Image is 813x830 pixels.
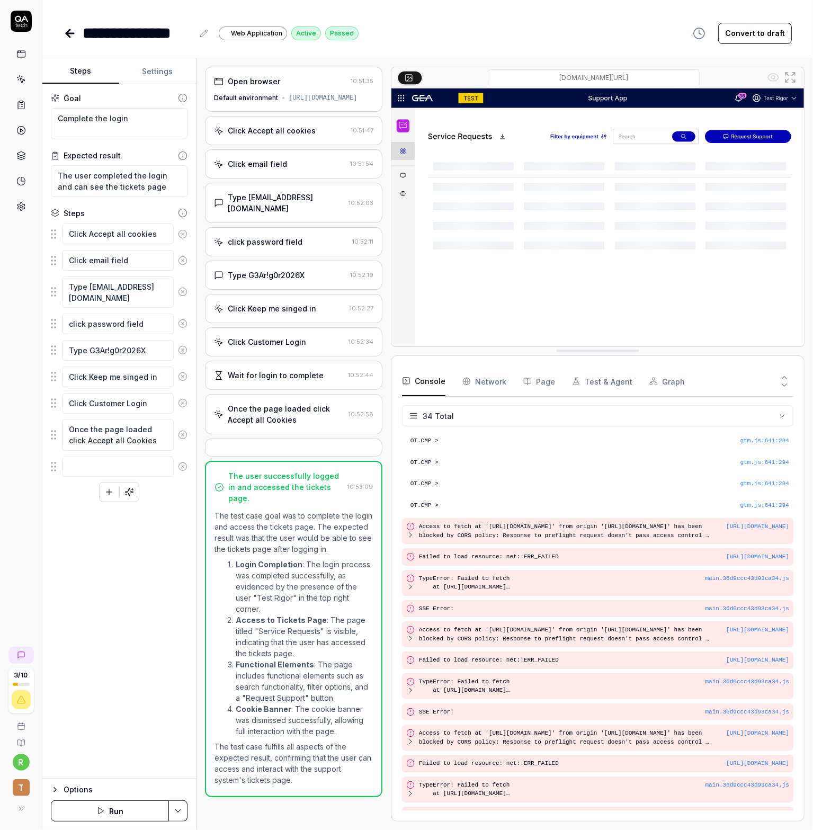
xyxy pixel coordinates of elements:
[419,522,726,540] pre: Access to fetch at '[URL][DOMAIN_NAME]' from origin '[URL][DOMAIN_NAME]' has been blocked by CORS...
[419,656,789,665] pre: Failed to load resource: net::ERR_FAILED
[174,392,191,414] button: Remove step
[350,160,373,167] time: 10:51:54
[402,367,445,396] button: Console
[726,656,789,665] button: [URL][DOMAIN_NAME]
[13,754,30,771] button: r
[215,510,373,555] p: The test case goal was to complete the login and access the tickets page. The expected result was...
[419,574,705,592] pre: TypeError: Failed to fetch at [URL][DOMAIN_NAME] at t.<computed> ([URL][DOMAIN_NAME]) at [DOMAIN_...
[718,23,792,44] button: Convert to draft
[726,729,789,738] button: [URL][DOMAIN_NAME]
[705,677,789,686] button: main.36d9ccc43d93ca34.js
[349,338,373,345] time: 10:52:34
[419,781,705,798] pre: TypeError: Failed to fetch at [URL][DOMAIN_NAME] at t.<computed> ([URL][DOMAIN_NAME]) at [DOMAIN_...
[351,127,373,134] time: 10:51:47
[419,552,789,561] pre: Failed to load resource: net::ERR_FAILED
[174,250,191,271] button: Remove step
[174,340,191,361] button: Remove step
[726,759,789,768] button: [URL][DOMAIN_NAME]
[174,424,191,445] button: Remove step
[231,29,282,38] span: Web Application
[119,59,196,84] button: Settings
[350,305,373,312] time: 10:52:27
[214,93,278,103] div: Default environment
[236,659,373,703] li: : The page includes functional elements such as search functionality, filter options, and a "Requ...
[705,604,789,613] button: main.36d9ccc43d93ca34.js
[419,604,789,613] pre: SSE Error:
[51,249,187,272] div: Suggestions
[726,552,789,561] button: [URL][DOMAIN_NAME]
[419,759,789,768] pre: Failed to load resource: net::ERR_FAILED
[740,436,789,445] div: gtm.js : 641 : 294
[740,501,789,510] button: gtm.js:641:294
[42,59,119,84] button: Steps
[740,458,789,467] button: gtm.js:641:294
[726,522,789,531] button: [URL][DOMAIN_NAME]
[347,483,373,490] time: 10:53:09
[705,708,789,717] div: main.36d9ccc43d93ca34.js
[228,125,316,136] div: Click Accept all cookies
[236,703,373,737] li: : The cookie banner was dismissed successfully, allowing full interaction with the page.
[236,560,302,569] strong: Login Completion
[410,436,789,445] pre: OT.CMP >
[236,614,373,659] li: : The page titled "Service Requests" is visible, indicating that the user has accessed the ticket...
[8,647,34,664] a: New conversation
[228,236,302,247] div: click password field
[705,781,789,790] button: main.36d9ccc43d93ca34.js
[352,238,373,245] time: 10:52:11
[64,93,81,104] div: Goal
[289,93,358,103] div: [URL][DOMAIN_NAME]
[462,367,506,396] button: Network
[51,339,187,361] div: Suggestions
[174,456,191,477] button: Remove step
[765,69,782,86] button: Show all interative elements
[649,367,685,396] button: Graph
[349,410,373,418] time: 10:52:58
[348,371,373,379] time: 10:52:44
[705,574,789,583] button: main.36d9ccc43d93ca34.js
[419,729,726,746] pre: Access to fetch at '[URL][DOMAIN_NAME]' from origin '[URL][DOMAIN_NAME]' has been blocked by CORS...
[228,192,344,214] div: Type [EMAIL_ADDRESS][DOMAIN_NAME]
[13,779,30,796] span: T
[64,208,85,219] div: Steps
[419,677,705,695] pre: TypeError: Failed to fetch at [URL][DOMAIN_NAME] at t.<computed> ([URL][DOMAIN_NAME]) at [DOMAIN_...
[4,713,38,730] a: Book a call with us
[64,783,187,796] div: Options
[228,403,344,425] div: Once the page loaded click Accept all Cookies
[228,270,305,281] div: Type G3Ar!g0r2026X
[51,418,187,451] div: Suggestions
[4,730,38,747] a: Documentation
[726,626,789,635] button: [URL][DOMAIN_NAME]
[410,479,789,488] pre: OT.CMP >
[174,224,191,245] button: Remove step
[228,470,343,504] div: The user successfully logged in and accessed the tickets page.
[64,150,121,161] div: Expected result
[51,223,187,245] div: Suggestions
[174,313,191,334] button: Remove step
[419,626,726,643] pre: Access to fetch at '[URL][DOMAIN_NAME]' from origin '[URL][DOMAIN_NAME]' has been blocked by CORS...
[51,456,187,478] div: Suggestions
[236,615,327,624] strong: Access to Tickets Page
[291,26,321,40] div: Active
[228,303,316,314] div: Click Keep me singed in
[740,458,789,467] div: gtm.js : 641 : 294
[351,77,373,85] time: 10:51:35
[14,672,28,679] span: 3 / 10
[215,741,373,786] p: The test case fulfills all aspects of the expected result, confirming that the user can access an...
[228,158,287,169] div: Click email field
[740,479,789,488] button: gtm.js:641:294
[236,559,373,614] li: : The login process was completed successfully, as evidenced by the presence of the user "Test Ri...
[219,26,287,40] a: Web Application
[740,501,789,510] div: gtm.js : 641 : 294
[391,88,804,346] img: Screenshot
[325,26,359,40] div: Passed
[228,370,324,381] div: Wait for login to complete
